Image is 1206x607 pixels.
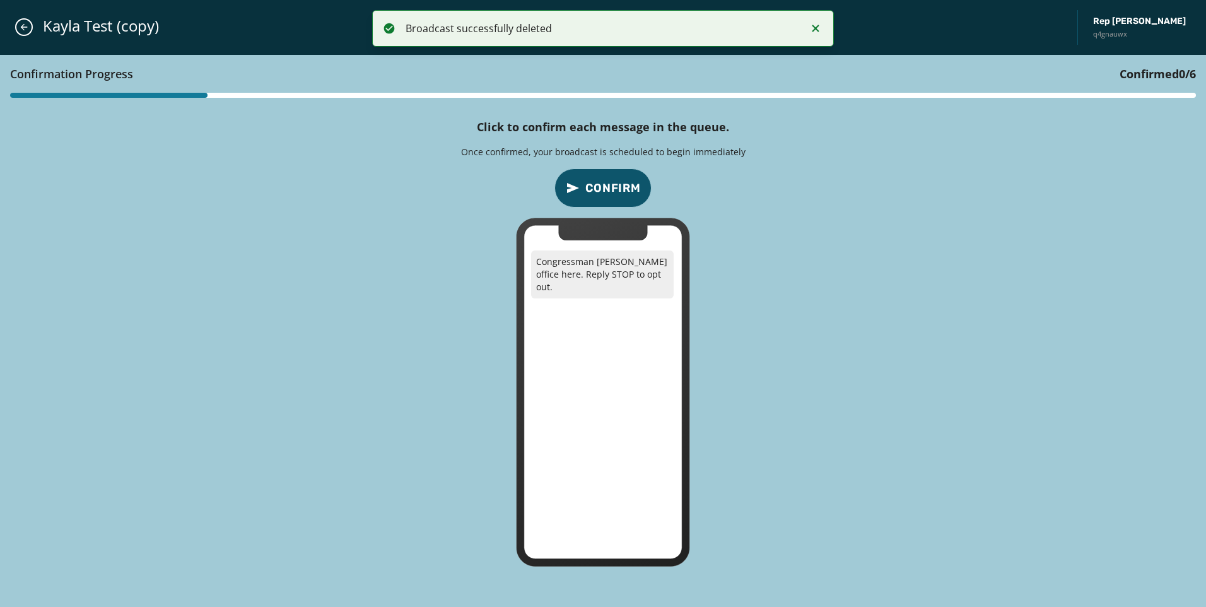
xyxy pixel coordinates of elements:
[585,179,641,197] span: Confirm
[1093,29,1186,40] span: q4gnauwx
[461,146,746,158] p: Once confirmed, your broadcast is scheduled to begin immediately
[1093,15,1186,28] span: Rep [PERSON_NAME]
[1179,66,1185,81] span: 0
[554,168,652,208] button: confirm-p2p-message-button
[531,250,674,298] p: Congressman [PERSON_NAME] office here. Reply STOP to opt out.
[406,21,799,36] div: Broadcast successfully deleted
[1120,65,1196,83] h3: Confirmed / 6
[477,118,729,136] h4: Click to confirm each message in the queue.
